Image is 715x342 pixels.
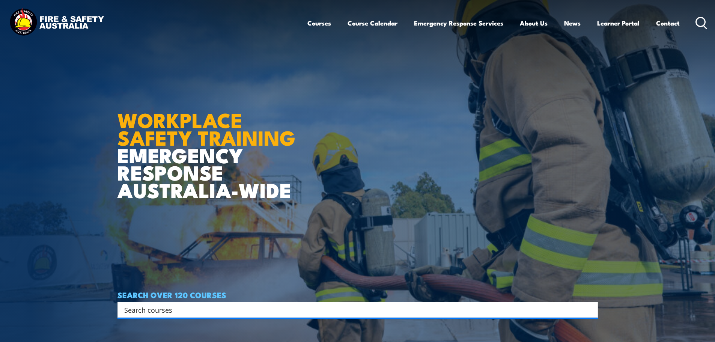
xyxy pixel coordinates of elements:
[520,13,548,33] a: About Us
[414,13,503,33] a: Emergency Response Services
[564,13,581,33] a: News
[656,13,680,33] a: Contact
[117,291,598,299] h4: SEARCH OVER 120 COURSES
[126,304,583,315] form: Search form
[307,13,331,33] a: Courses
[597,13,640,33] a: Learner Portal
[124,304,581,315] input: Search input
[117,92,301,199] h1: EMERGENCY RESPONSE AUSTRALIA-WIDE
[585,304,595,315] button: Search magnifier button
[348,13,397,33] a: Course Calendar
[117,104,295,152] strong: WORKPLACE SAFETY TRAINING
